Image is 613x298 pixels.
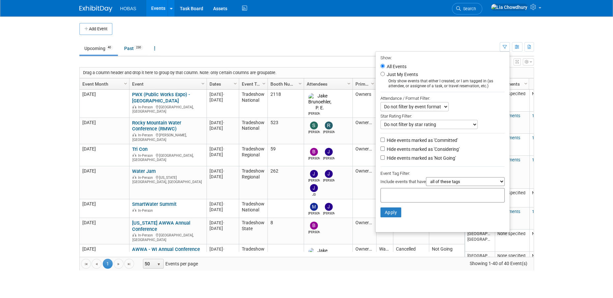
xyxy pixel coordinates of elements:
[352,218,376,244] td: Owners/Engineers
[239,244,267,273] td: Tradeshow State
[325,170,333,178] img: Jeffrey LeBlanc
[267,118,304,144] td: 523
[323,129,335,134] div: Rene Garcia
[132,105,136,108] img: In-Person Event
[296,78,304,88] a: Column Settings
[79,23,112,35] button: Add Event
[132,220,190,232] a: [US_STATE] AWWA Annual Conference
[267,90,304,118] td: 2118
[310,122,318,129] img: Stephen Alston
[465,230,495,252] td: [GEOGRAPHIC_DATA], [GEOGRAPHIC_DATA]
[132,176,136,179] img: In-Person Event
[82,78,125,90] a: Event Month
[124,259,134,269] a: Go to the last page
[323,211,335,216] div: Jeffrey LeBlanc
[307,78,348,90] a: Attendees
[385,146,460,152] label: Hide events marked as 'Considering'
[461,6,476,11] span: Search
[308,178,320,183] div: Joe Tipton
[209,120,236,125] div: [DATE]
[132,133,136,136] img: In-Person Event
[323,178,335,183] div: Jeffrey LeBlanc
[523,81,528,86] span: Column Settings
[156,262,161,267] span: select
[532,91,560,96] span: None specified
[497,231,525,236] span: None specified
[223,120,224,125] span: -
[310,203,318,211] img: Mike Bussio
[209,78,235,90] a: Dates
[267,218,304,244] td: 8
[134,259,205,269] span: Events per page
[80,144,129,166] td: [DATE]
[260,78,267,88] a: Column Settings
[352,244,376,273] td: Owners/Engineers
[132,175,204,184] div: [US_STATE][GEOGRAPHIC_DATA], [GEOGRAPHIC_DATA]
[223,220,224,225] span: -
[308,192,320,197] div: JD Demore
[80,218,129,244] td: [DATE]
[120,6,136,11] span: HOBAS
[209,125,236,131] div: [DATE]
[81,259,91,269] a: Go to the first page
[297,81,303,86] span: Column Settings
[126,261,132,267] span: Go to the last page
[308,230,320,234] div: Bryant Welch
[532,157,553,162] a: 1 Giveaway
[132,120,181,132] a: Rocky Mountain Water Conference (RMWC)
[325,203,333,211] img: Jeffrey LeBlanc
[116,261,121,267] span: Go to the next page
[376,244,393,273] td: Water AND Wastewater
[106,45,113,50] span: 40
[79,42,118,55] a: Upcoming40
[352,144,376,166] td: Owners/Engineers
[132,168,156,174] a: Water Jam
[138,233,155,237] span: In-Person
[465,252,495,284] td: [GEOGRAPHIC_DATA], [GEOGRAPHIC_DATA]
[94,261,99,267] span: Go to the previous page
[532,209,553,214] a: 1 Giveaway
[352,90,376,118] td: Owners
[209,168,236,174] div: [DATE]
[209,152,236,157] div: [DATE]
[323,156,335,161] div: Jeffrey LeBlanc
[352,118,376,144] td: Owners/Engineers
[132,153,136,157] img: In-Person Event
[308,93,331,111] img: Jake Brunoehler, P. E.
[310,222,318,230] img: Bryant Welch
[80,68,534,78] div: Drag a column header and drop it here to group by that column. Note: only certain columns are gro...
[267,166,304,199] td: 262
[532,190,560,195] span: None specified
[132,104,204,114] div: [GEOGRAPHIC_DATA], [GEOGRAPHIC_DATA]
[380,177,505,188] div: Include events that have
[497,190,525,195] span: None specified
[138,176,155,180] span: In-Person
[308,129,320,134] div: Stephen Alston
[79,6,112,12] img: ExhibitDay
[429,244,464,273] td: Not Going
[497,91,525,96] span: None specified
[233,81,238,86] span: Column Settings
[200,81,206,86] span: Column Settings
[380,111,505,120] div: Star Rating Filter:
[209,226,236,231] div: [DATE]
[143,259,154,268] span: 50
[463,259,533,268] span: Showing 1-40 of 40 Event(s)
[491,4,528,11] img: Lia Chowdhury
[132,233,136,236] img: In-Person Event
[209,92,236,97] div: [DATE]
[393,244,429,273] td: Cancelled
[132,92,190,104] a: PWX (Public Works Expo) - [GEOGRAPHIC_DATA]
[199,78,207,88] a: Column Settings
[239,218,267,244] td: Tradeshow State
[532,253,560,258] span: None specified
[380,207,402,217] button: Apply
[270,78,299,90] a: Booth Number
[123,81,128,86] span: Column Settings
[132,78,202,90] a: Event
[239,144,267,166] td: Tradeshow Regional
[385,64,406,69] label: All Events
[239,199,267,218] td: Tradeshow National
[308,156,320,161] div: Bryant Welch
[132,132,204,142] div: [PERSON_NAME], [GEOGRAPHIC_DATA]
